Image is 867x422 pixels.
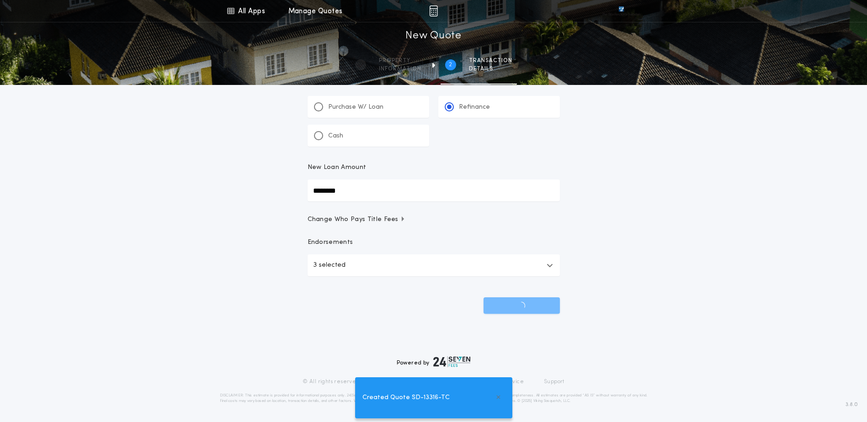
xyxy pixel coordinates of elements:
[405,29,461,43] h1: New Quote
[308,215,560,224] button: Change Who Pays Title Fees
[328,132,343,141] p: Cash
[362,393,450,403] span: Created Quote SD-13316-TC
[379,65,421,73] span: information
[308,215,406,224] span: Change Who Pays Title Fees
[469,65,512,73] span: details
[469,57,512,64] span: Transaction
[379,57,421,64] span: Property
[308,179,560,201] input: New Loan Amount
[433,356,471,367] img: logo
[397,356,471,367] div: Powered by
[308,163,367,172] p: New Loan Amount
[602,6,640,16] img: vs-icon
[429,5,438,16] img: img
[459,103,490,112] p: Refinance
[449,61,452,69] h2: 2
[313,260,346,271] p: 3 selected
[308,238,560,247] p: Endorsements
[308,254,560,276] button: 3 selected
[328,103,383,112] p: Purchase W/ Loan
